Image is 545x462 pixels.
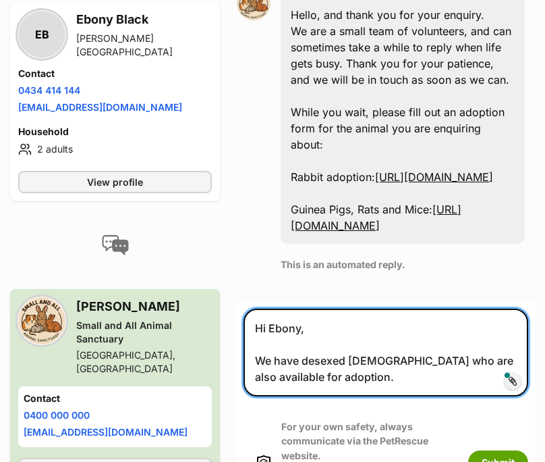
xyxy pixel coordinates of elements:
[24,426,188,438] a: [EMAIL_ADDRESS][DOMAIN_NAME]
[24,392,206,405] h4: Contact
[76,32,212,59] div: [PERSON_NAME][GEOGRAPHIC_DATA]
[18,67,212,80] h4: Contact
[18,141,212,157] li: 2 adults
[18,101,182,113] a: [EMAIL_ADDRESS][DOMAIN_NAME]
[18,297,65,344] img: Small and All Animal Sanctuary profile pic
[291,203,461,232] a: [URL][DOMAIN_NAME]
[76,297,212,316] h3: [PERSON_NAME]
[18,171,212,193] a: View profile
[102,235,129,255] img: conversation-icon-4a6f8262b818ee0b60e3300018af0b2d0b884aa5de6e9bcb8d3d4eeb1a70a7c4.svg
[87,175,143,189] span: View profile
[18,11,65,58] div: EB
[76,349,212,376] div: [GEOGRAPHIC_DATA], [GEOGRAPHIC_DATA]
[281,257,525,272] p: This is an automated reply.
[243,309,528,396] textarea: To enrich screen reader interactions, please activate Accessibility in Grammarly extension settings
[76,10,212,29] h3: Ebony Black
[375,170,493,184] a: [URL][DOMAIN_NAME]
[76,319,212,346] div: Small and All Animal Sanctuary
[18,84,80,96] a: 0434 414 144
[18,125,212,138] h4: Household
[281,421,428,461] strong: For your own safety, always communicate via the PetRescue website.
[24,409,90,421] a: 0400 000 000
